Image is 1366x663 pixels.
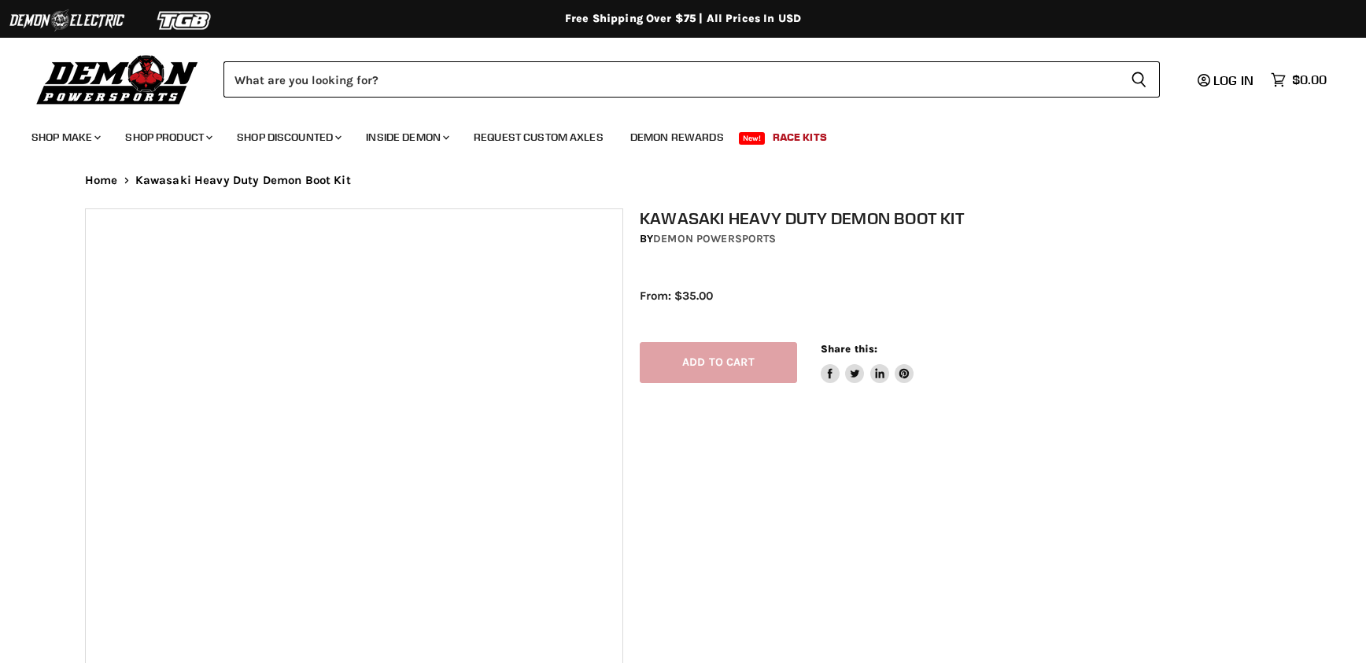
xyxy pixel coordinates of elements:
a: Shop Make [20,121,110,153]
img: TGB Logo 2 [126,6,244,35]
a: Log in [1191,73,1263,87]
a: Demon Powersports [653,232,776,245]
img: Demon Powersports [31,51,204,107]
span: Kawasaki Heavy Duty Demon Boot Kit [135,174,351,187]
a: Shop Product [113,121,222,153]
a: Shop Discounted [225,121,351,153]
button: Search [1118,61,1160,98]
span: New! [739,132,766,145]
aside: Share this: [821,342,914,384]
ul: Main menu [20,115,1323,153]
a: Race Kits [761,121,839,153]
a: $0.00 [1263,68,1335,91]
span: Share this: [821,343,877,355]
div: by [640,230,1298,248]
img: Demon Electric Logo 2 [8,6,126,35]
span: Log in [1213,72,1253,88]
a: Home [85,174,118,187]
span: From: $35.00 [640,289,713,303]
h1: Kawasaki Heavy Duty Demon Boot Kit [640,208,1298,228]
form: Product [223,61,1160,98]
input: Search [223,61,1118,98]
a: Inside Demon [354,121,459,153]
a: Demon Rewards [618,121,736,153]
span: $0.00 [1292,72,1327,87]
div: Free Shipping Over $75 | All Prices In USD [54,12,1312,26]
a: Request Custom Axles [462,121,615,153]
nav: Breadcrumbs [54,174,1312,187]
